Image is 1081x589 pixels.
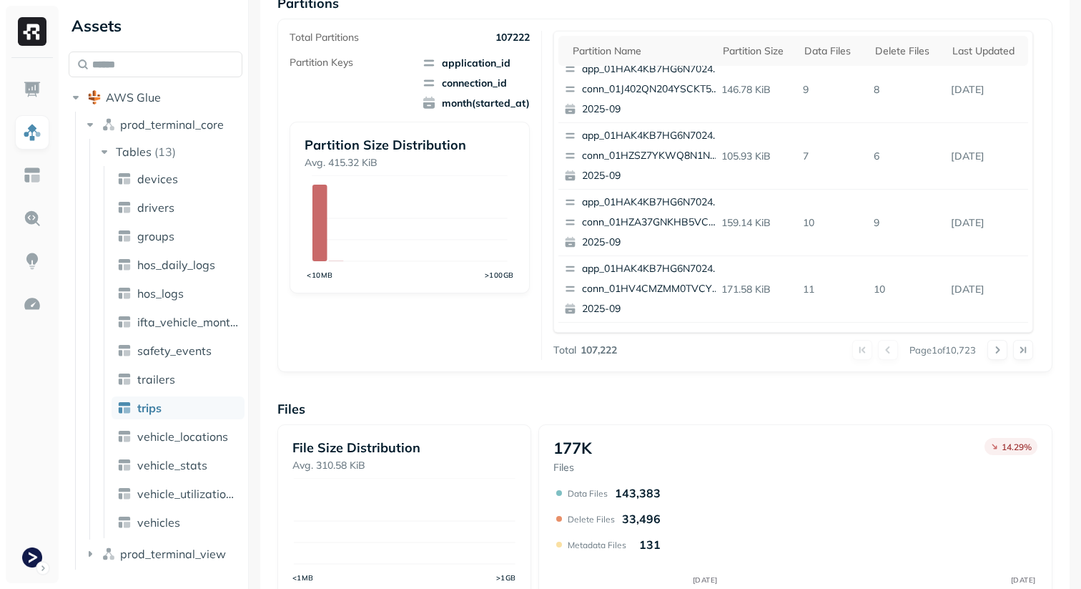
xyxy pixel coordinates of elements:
img: table [117,372,132,386]
tspan: [DATE] [692,575,717,585]
span: Tables [116,145,152,159]
img: table [117,458,132,472]
a: ifta_vehicle_months [112,311,245,334]
p: Sep 11, 2025 [945,77,1028,102]
span: vehicle_stats [137,458,207,472]
span: ifta_vehicle_months [137,315,239,329]
button: prod_terminal_view [83,542,243,565]
p: Sep 11, 2025 [945,210,1028,235]
img: table [117,401,132,415]
p: Page 1 of 10,723 [909,344,976,356]
span: hos_logs [137,286,184,301]
p: 131 [639,537,661,552]
p: 146.78 KiB [716,77,798,102]
a: trailers [112,368,245,391]
button: Tables(13) [97,140,244,163]
tspan: <10MB [307,271,333,279]
img: Dashboard [23,80,41,99]
button: prod_terminal_core [83,113,243,136]
img: Assets [23,123,41,142]
p: app_01HAK4KB7HG6N7024210G3S8D5 [582,262,721,276]
span: safety_events [137,344,212,358]
p: 105.93 KiB [716,144,798,169]
button: AWS Glue [69,86,242,109]
div: Last updated [952,44,1021,58]
img: table [117,258,132,272]
a: drivers [112,196,245,219]
div: Partition name [573,44,709,58]
span: prod_terminal_view [120,547,226,561]
img: table [117,229,132,243]
a: hos_daily_logs [112,253,245,276]
a: vehicle_stats [112,454,245,477]
img: Terminal [22,547,42,568]
span: vehicle_utilization_day [137,487,239,501]
span: devices [137,172,178,186]
p: Partition Keys [290,56,353,69]
p: app_01HAK4KB7HG6N7024210G3S8D5 [582,62,721,77]
img: table [117,200,132,215]
span: application_id [422,56,530,70]
span: drivers [137,200,174,215]
p: 14.29 % [1002,442,1032,452]
p: Avg. 415.32 KiB [305,156,515,170]
p: File Size Distribution [292,439,516,456]
a: vehicle_locations [112,425,245,448]
a: trips [112,396,245,419]
button: app_01HAK4KB7HG6N7024210G3S8D5conn_01HZSZ7YKWQ8N1NZ23G4AV2V9S2025-09 [558,123,727,189]
img: Insights [23,252,41,271]
span: AWS Glue [106,90,161,104]
p: 9 [797,77,868,102]
img: namespace [102,547,116,561]
p: 33,496 [622,512,661,526]
a: vehicles [112,511,245,534]
button: app_01HAK4KB7HG6N7024210G3S8D5conn_01HV4CMZMM0TVCYYYSHFTFQA3E2025-09 [558,256,727,322]
a: groups [112,225,245,248]
img: Optimization [23,295,41,313]
tspan: <1MB [292,573,314,582]
p: 2025-09 [582,102,721,117]
button: app_01HAK4KB7HG6N7024210G3S8D5conn_01J402QN204YSCKT5V1ME5QRZS2025-09 [558,57,727,122]
span: trips [137,401,162,415]
p: Partition Size Distribution [305,137,515,153]
img: table [117,344,132,358]
button: app_01HAK4KB7HG6N7024210G3S8D5conn_01HTR5AT3ED1534E1GVJQBS2XC2025-09 [558,323,727,389]
p: 177K [553,438,592,458]
img: table [117,515,132,530]
a: vehicle_utilization_day [112,482,245,505]
p: conn_01HV4CMZMM0TVCYYYSHFTFQA3E [582,282,721,296]
img: table [117,487,132,501]
a: safety_events [112,339,245,362]
span: connection_id [422,76,530,90]
p: 6 [868,144,945,169]
p: 107,222 [581,344,617,357]
p: 143,383 [615,486,661,500]
span: hos_daily_logs [137,258,215,272]
p: 171.58 KiB [716,277,798,302]
p: Avg. 310.58 KiB [292,459,516,472]
a: devices [112,167,245,190]
p: Sep 11, 2025 [945,277,1028,302]
p: 2025-09 [582,302,721,316]
p: 107222 [495,31,530,44]
p: Delete Files [568,514,615,525]
p: Data Files [568,488,608,499]
img: table [117,429,132,444]
p: 10 [797,210,868,235]
span: trailers [137,372,175,386]
p: 7 [797,144,868,169]
div: Data Files [804,44,861,58]
p: conn_01HZSZ7YKWQ8N1NZ23G4AV2V9S [582,149,721,163]
p: app_01HAK4KB7HG6N7024210G3S8D5 [582,195,721,210]
img: Query Explorer [23,209,41,228]
img: Asset Explorer [23,166,41,185]
div: Assets [69,14,242,37]
img: root [87,90,102,104]
p: 2025-09 [582,169,721,183]
p: Total [553,344,576,357]
p: Files [553,461,592,474]
span: groups [137,229,174,243]
tspan: >100GB [485,271,514,279]
span: month(started_at) [422,96,530,110]
p: 159.14 KiB [716,210,798,235]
